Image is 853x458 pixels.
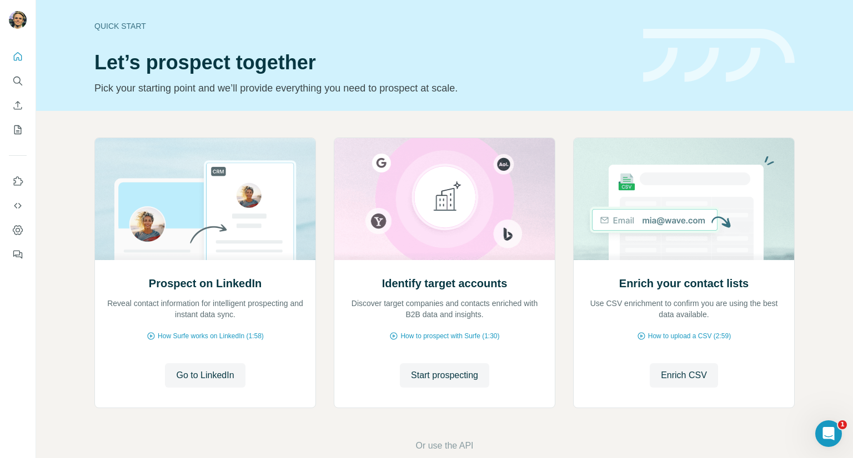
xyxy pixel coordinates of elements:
p: Discover target companies and contacts enriched with B2B data and insights. [345,298,544,320]
div: Quick start [94,21,630,32]
button: Enrich CSV [650,363,718,388]
img: Enrich your contact lists [573,138,795,260]
p: Reveal contact information for intelligent prospecting and instant data sync. [106,298,304,320]
h2: Identify target accounts [382,276,508,291]
h2: Enrich your contact lists [619,276,749,291]
button: Or use the API [415,439,473,452]
span: 1 [838,420,847,429]
span: Go to LinkedIn [176,369,234,382]
button: Start prospecting [400,363,489,388]
button: Quick start [9,47,27,67]
span: Start prospecting [411,369,478,382]
button: Go to LinkedIn [165,363,245,388]
button: Use Surfe API [9,196,27,216]
img: Prospect on LinkedIn [94,138,316,260]
span: How to prospect with Surfe (1:30) [400,331,499,341]
button: Use Surfe on LinkedIn [9,171,27,191]
img: Identify target accounts [334,138,555,260]
p: Pick your starting point and we’ll provide everything you need to prospect at scale. [94,80,630,96]
button: Feedback [9,245,27,264]
img: Avatar [9,11,27,29]
span: Enrich CSV [661,369,707,382]
p: Use CSV enrichment to confirm you are using the best data available. [585,298,783,320]
iframe: Intercom live chat [815,420,842,447]
span: How Surfe works on LinkedIn (1:58) [158,331,264,341]
span: How to upload a CSV (2:59) [648,331,731,341]
h2: Prospect on LinkedIn [149,276,262,291]
img: banner [643,29,795,83]
button: Dashboard [9,220,27,240]
button: My lists [9,120,27,140]
button: Enrich CSV [9,95,27,115]
h1: Let’s prospect together [94,52,630,74]
button: Search [9,71,27,91]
